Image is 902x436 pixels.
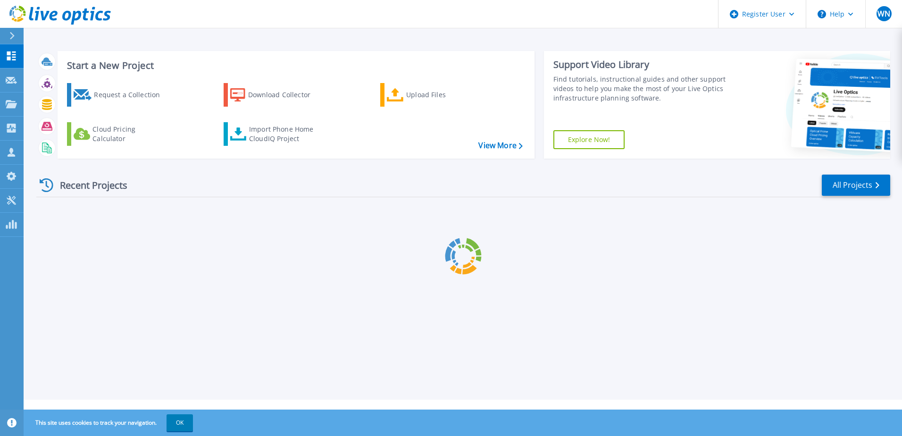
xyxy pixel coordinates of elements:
a: All Projects [822,175,890,196]
button: OK [167,414,193,431]
a: Upload Files [380,83,485,107]
h3: Start a New Project [67,60,522,71]
div: Recent Projects [36,174,140,197]
a: Request a Collection [67,83,172,107]
div: Import Phone Home CloudIQ Project [249,125,323,143]
a: Cloud Pricing Calculator [67,122,172,146]
div: Download Collector [248,85,324,104]
a: Download Collector [224,83,329,107]
div: Support Video Library [553,59,730,71]
span: This site uses cookies to track your navigation. [26,414,193,431]
a: Explore Now! [553,130,625,149]
div: Upload Files [406,85,482,104]
div: Request a Collection [94,85,169,104]
div: Cloud Pricing Calculator [92,125,168,143]
div: Find tutorials, instructional guides and other support videos to help you make the most of your L... [553,75,730,103]
a: View More [478,141,522,150]
span: WN [877,10,890,17]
